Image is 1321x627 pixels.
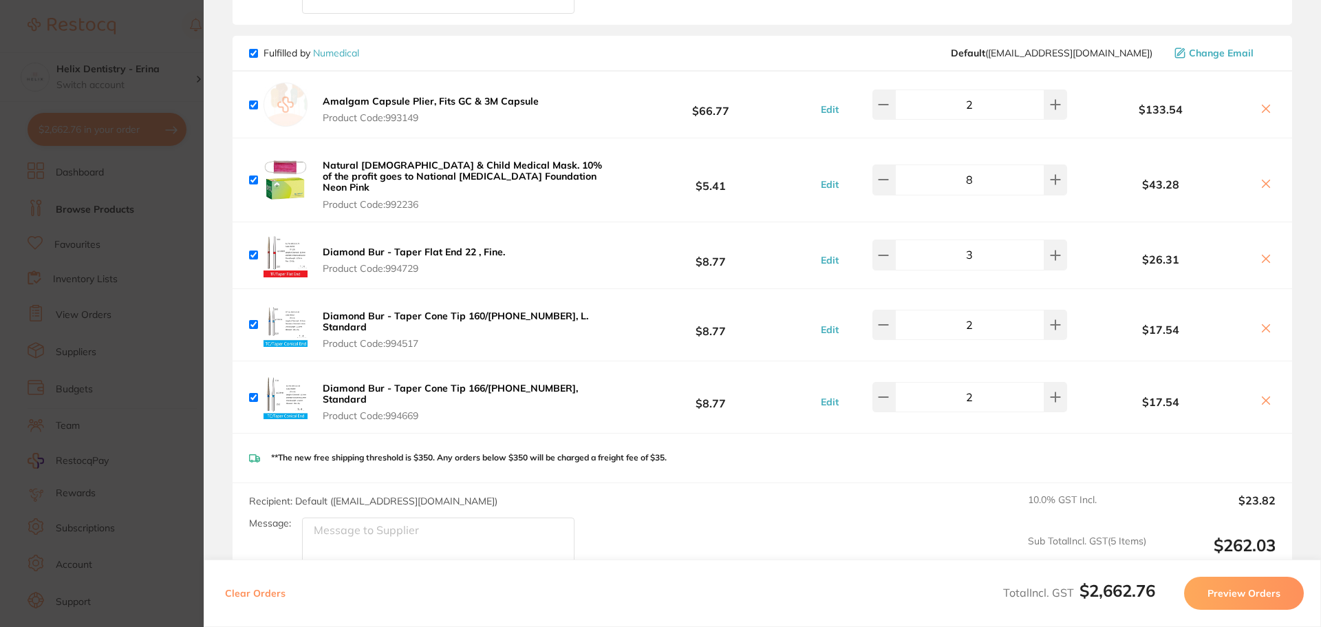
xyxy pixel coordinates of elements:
span: 10.0 % GST Incl. [1028,494,1146,524]
output: $262.03 [1157,535,1276,573]
button: Diamond Bur - Taper Cone Tip 166/[PHONE_NUMBER], Standard Product Code:994669 [319,382,608,422]
output: $23.82 [1157,494,1276,524]
b: Default [951,47,985,59]
b: Natural [DEMOGRAPHIC_DATA] & Child Medical Mask. 10% of the profit goes to National [MEDICAL_DATA... [323,159,602,193]
img: NzIzNWI4dQ [264,233,308,277]
span: Product Code: 994729 [323,263,505,274]
img: d2s4dGlhZA [264,375,308,419]
button: Edit [817,103,843,116]
b: $5.41 [608,167,813,193]
b: $17.54 [1071,396,1251,408]
span: Total Incl. GST [1003,586,1155,599]
label: Message: [249,518,291,529]
span: orders@numedical.com.au [951,47,1152,59]
button: Diamond Bur - Taper Cone Tip 160/[PHONE_NUMBER], L. Standard Product Code:994517 [319,310,608,350]
img: ZThkdjVqeQ [264,158,308,202]
img: bjZ5NGh2Zg [264,303,308,347]
span: Recipient: Default ( [EMAIL_ADDRESS][DOMAIN_NAME] ) [249,495,497,507]
button: Natural [DEMOGRAPHIC_DATA] & Child Medical Mask. 10% of the profit goes to National [MEDICAL_DATA... [319,159,608,210]
button: Clear Orders [221,577,290,610]
span: Product Code: 994669 [323,410,604,421]
p: **The new free shipping threshold is $350. Any orders below $350 will be charged a freight fee of... [271,453,667,463]
b: Amalgam Capsule Plier, Fits GC & 3M Capsule [323,95,539,107]
button: Diamond Bur - Taper Flat End 22 , Fine. Product Code:994729 [319,246,509,275]
b: $17.54 [1071,323,1251,336]
span: Product Code: 992236 [323,199,604,210]
a: Numedical [313,47,359,59]
b: $2,662.76 [1080,580,1155,601]
button: Edit [817,178,843,191]
b: $26.31 [1071,253,1251,266]
button: Edit [817,323,843,336]
b: $8.77 [608,242,813,268]
p: Fulfilled by [264,47,359,59]
span: Sub Total Incl. GST ( 5 Items) [1028,535,1146,573]
span: Change Email [1189,47,1254,59]
button: Edit [817,396,843,408]
b: $133.54 [1071,103,1251,116]
b: $8.77 [608,312,813,337]
b: Diamond Bur - Taper Cone Tip 166/[PHONE_NUMBER], Standard [323,382,578,405]
b: Diamond Bur - Taper Cone Tip 160/[PHONE_NUMBER], L. Standard [323,310,588,333]
span: Product Code: 993149 [323,112,539,123]
b: Diamond Bur - Taper Flat End 22 , Fine. [323,246,505,258]
button: Edit [817,254,843,266]
button: Preview Orders [1184,577,1304,610]
b: $8.77 [608,385,813,410]
button: Change Email [1170,47,1276,59]
span: Product Code: 994517 [323,338,604,349]
img: empty.jpg [264,83,308,127]
b: $66.77 [608,92,813,118]
button: Amalgam Capsule Plier, Fits GC & 3M Capsule Product Code:993149 [319,95,543,124]
b: $43.28 [1071,178,1251,191]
